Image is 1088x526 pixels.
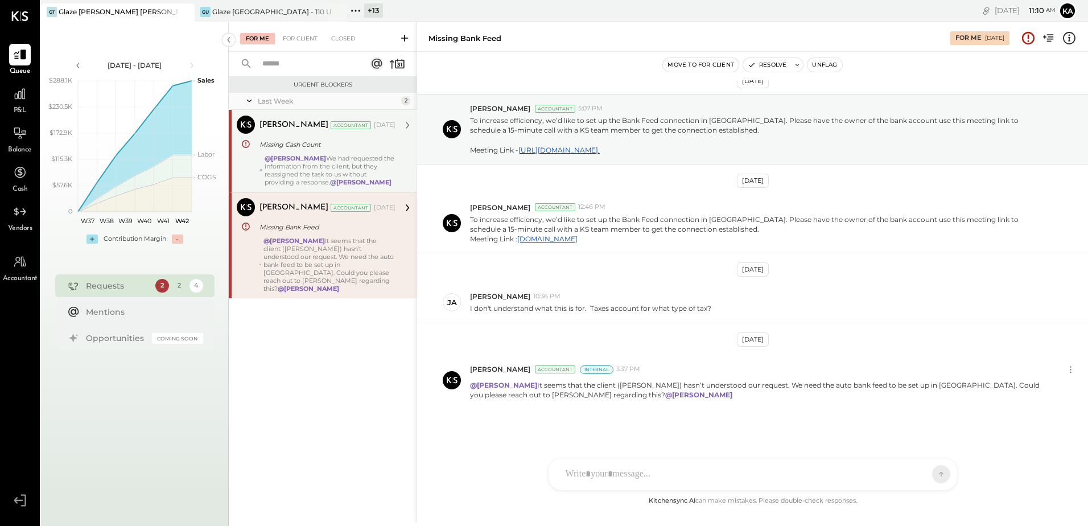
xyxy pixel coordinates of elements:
div: GT [47,7,57,17]
text: $57.6K [52,181,72,189]
div: It seems that the client ([PERSON_NAME]) hasn’t understood our request. We need the auto bank fee... [263,237,395,293]
button: Move to for client [663,58,739,72]
a: [URL][DOMAIN_NAME]. [518,146,600,154]
div: For Client [277,33,323,44]
span: Vendors [8,224,32,234]
span: [PERSON_NAME] [470,203,530,212]
div: Urgent Blockers [234,81,411,89]
a: Accountant [1,251,39,284]
div: Mentions [86,306,197,318]
div: Accountant [535,105,575,113]
p: To increase efficiency, we’d like to set up the Bank Feed connection in [GEOGRAPHIC_DATA]. Please... [470,116,1049,155]
div: For Me [240,33,275,44]
div: Internal [580,365,613,374]
span: 3:37 PM [616,365,640,374]
div: 2 [172,279,186,293]
div: We had requested the information from the client, but they reassigned the task to us without prov... [265,154,395,186]
text: Sales [197,76,215,84]
span: Accountant [3,274,38,284]
a: Queue [1,44,39,77]
span: P&L [14,106,27,116]
text: $288.1K [49,76,72,84]
text: W39 [118,217,132,225]
span: Cash [13,184,27,195]
p: To increase efficiency, we’d like to set up the Bank Feed connection in [GEOGRAPHIC_DATA]. Please... [470,215,1049,244]
div: copy link [980,5,992,17]
text: W38 [99,217,113,225]
div: Missing Cash Count [259,139,392,150]
div: Missing Bank Feed [259,221,392,233]
text: W41 [157,217,170,225]
strong: @[PERSON_NAME] [263,237,325,245]
div: ja [447,297,457,308]
div: Contribution Margin [104,235,166,244]
text: W40 [137,217,151,225]
text: $172.9K [50,129,72,137]
div: [DATE] [737,262,769,277]
div: Last Week [258,96,398,106]
div: [DATE] - [DATE] [86,60,183,70]
span: [PERSON_NAME] [470,291,530,301]
div: GU [200,7,211,17]
p: I don't understand what this is for. Taxes account for what type of tax? [470,303,711,313]
div: - [172,235,183,244]
div: 4 [189,279,203,293]
div: Opportunities [86,332,146,344]
div: Accountant [535,203,575,211]
div: [DATE] [737,74,769,88]
p: It seems that the client ([PERSON_NAME]) hasn’t understood our request. We need the auto bank fee... [470,380,1049,400]
div: [PERSON_NAME] [259,202,328,213]
button: Ka [1058,2,1077,20]
a: Balance [1,122,39,155]
div: 2 [401,96,410,105]
strong: @[PERSON_NAME] [330,178,391,186]
div: [DATE] [374,121,395,130]
text: COGS [197,173,216,181]
strong: @[PERSON_NAME] [278,285,339,293]
strong: @[PERSON_NAME] [470,381,537,389]
div: Accountant [535,365,575,373]
div: + [86,235,98,244]
span: [PERSON_NAME] [470,104,530,113]
strong: @[PERSON_NAME] [265,154,326,162]
a: [DOMAIN_NAME] [517,235,578,243]
div: [DATE] [374,203,395,212]
text: $230.5K [48,102,72,110]
div: Coming Soon [152,333,203,344]
text: W42 [175,217,189,225]
div: Requests [86,280,150,291]
a: Vendors [1,201,39,234]
div: [DATE] [737,174,769,188]
text: 0 [68,207,72,215]
text: W37 [80,217,94,225]
div: [DATE] [985,34,1004,42]
text: $115.3K [51,155,72,163]
div: For Me [955,34,981,43]
span: Queue [10,67,31,77]
span: 12:46 PM [578,203,605,212]
text: Labor [197,150,215,158]
div: Glaze [PERSON_NAME] [PERSON_NAME] LLC [59,7,178,17]
div: Accountant [331,204,371,212]
div: Meeting Link : [470,234,1049,244]
button: Unflag [807,58,842,72]
div: Accountant [331,121,371,129]
strong: @[PERSON_NAME] [665,391,732,399]
div: [PERSON_NAME] [259,120,328,131]
div: + 13 [364,3,383,18]
div: Glaze [GEOGRAPHIC_DATA] - 110 Uni [212,7,331,17]
button: Resolve [743,58,791,72]
div: [DATE] [737,332,769,347]
div: Missing Bank Feed [428,33,501,44]
span: Balance [8,145,32,155]
a: P&L [1,83,39,116]
div: [DATE] [995,5,1056,16]
span: [PERSON_NAME] [470,364,530,374]
div: 2 [155,279,169,293]
div: Closed [325,33,361,44]
span: 5:07 PM [578,104,603,113]
span: 10:36 PM [533,292,561,301]
a: Cash [1,162,39,195]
